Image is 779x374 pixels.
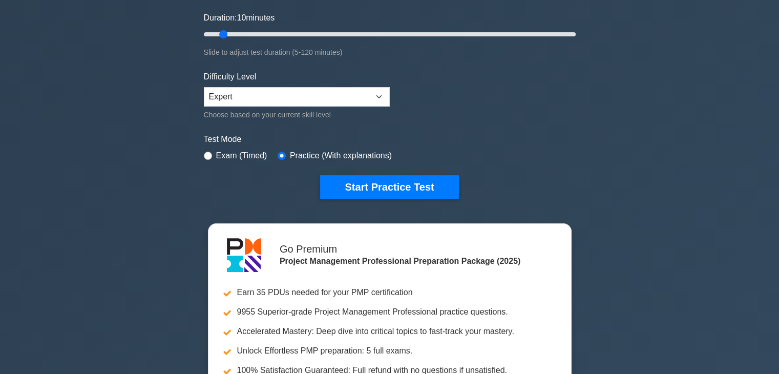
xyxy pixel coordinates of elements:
[204,133,576,146] label: Test Mode
[290,150,392,162] label: Practice (With explanations)
[237,13,246,22] span: 10
[204,46,576,58] div: Slide to adjust test duration (5-120 minutes)
[204,12,275,24] label: Duration: minutes
[204,109,390,121] div: Choose based on your current skill level
[216,150,267,162] label: Exam (Timed)
[204,71,257,83] label: Difficulty Level
[320,175,458,199] button: Start Practice Test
